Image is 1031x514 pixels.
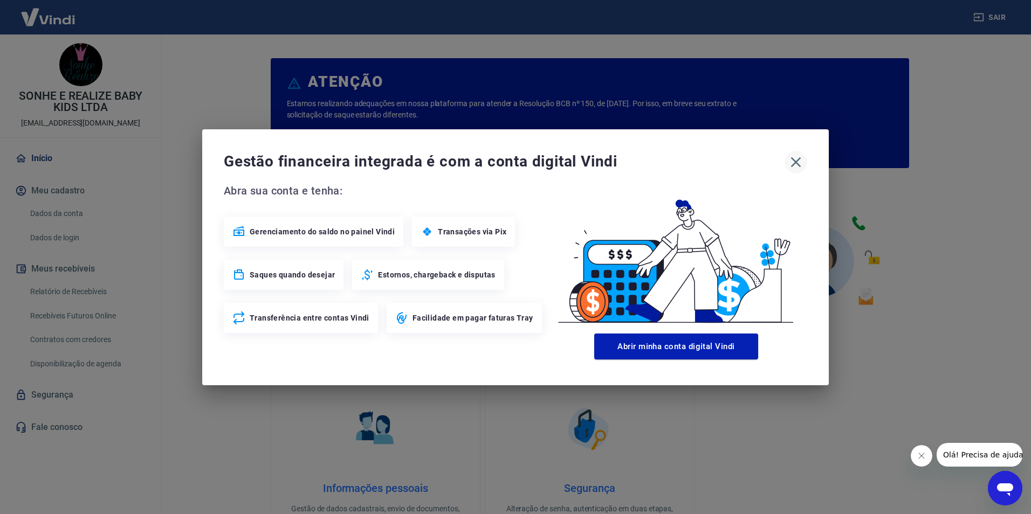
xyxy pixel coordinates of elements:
span: Gerenciamento do saldo no painel Vindi [250,226,395,237]
iframe: Fechar mensagem [911,445,932,467]
span: Facilidade em pagar faturas Tray [413,312,533,323]
button: Abrir minha conta digital Vindi [594,334,758,359]
iframe: Botão para abrir a janela de mensagens [988,471,1022,505]
img: Good Billing [545,182,807,329]
iframe: Mensagem da empresa [937,443,1022,467]
span: Estornos, chargeback e disputas [378,269,495,280]
span: Abra sua conta e tenha: [224,182,545,199]
span: Saques quando desejar [250,269,335,280]
span: Gestão financeira integrada é com a conta digital Vindi [224,151,785,172]
span: Transferência entre contas Vindi [250,312,369,323]
span: Transações via Pix [438,226,506,237]
span: Olá! Precisa de ajuda? [6,8,91,16]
